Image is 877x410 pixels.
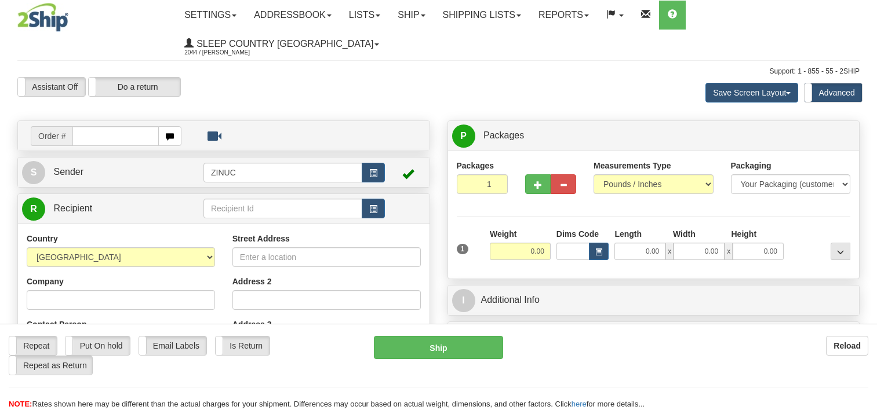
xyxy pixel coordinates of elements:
label: Height [732,228,757,240]
span: Order # [31,126,72,146]
a: P Packages [452,124,856,148]
span: P [452,125,475,148]
label: Is Return [216,336,270,355]
span: 2044 / [PERSON_NAME] [184,47,271,58]
span: Sender [53,167,83,177]
label: Country [27,233,58,244]
a: R Recipient [22,197,183,221]
iframe: chat widget [850,146,876,264]
img: logo2044.jpg [17,3,68,32]
a: S Sender [22,160,203,184]
a: Reports [530,1,598,30]
label: Weight [490,228,516,240]
input: Sender Id [203,163,362,182]
a: Settings [176,1,245,30]
span: R [22,197,45,221]
span: NOTE: [9,400,32,408]
span: Packages [483,130,524,140]
div: Support: 1 - 855 - 55 - 2SHIP [17,67,860,76]
label: Width [673,228,696,240]
label: Repeat [9,336,57,355]
span: Sleep Country [GEOGRAPHIC_DATA] [194,39,373,49]
button: Ship [374,336,503,359]
a: IAdditional Info [452,288,856,312]
a: Ship [389,1,434,30]
label: Address 3 [232,319,272,330]
input: Enter a location [232,247,421,267]
span: x [725,243,733,260]
label: Do a return [89,78,180,96]
a: Sleep Country [GEOGRAPHIC_DATA] 2044 / [PERSON_NAME] [176,30,388,58]
label: Packages [457,160,494,171]
b: Reload [834,341,861,350]
label: Assistant Off [18,78,85,96]
span: 1 [457,244,469,254]
label: Put On hold [65,336,129,355]
label: Repeat as Return [9,356,92,375]
a: Addressbook [245,1,340,30]
span: x [665,243,674,260]
label: Measurements Type [594,160,671,171]
span: S [22,161,45,184]
a: Shipping lists [434,1,530,30]
label: Street Address [232,233,290,244]
span: I [452,289,475,312]
label: Address 2 [232,276,272,287]
a: Lists [340,1,389,30]
button: Reload [826,336,868,356]
input: Recipient Id [203,199,362,218]
label: Contact Person [27,319,86,330]
label: Dims Code [556,228,599,240]
span: Recipient [53,203,92,213]
button: Save Screen Layout [705,83,798,103]
div: ... [831,243,850,260]
label: Length [614,228,642,240]
a: here [572,400,587,408]
label: Advanced [805,83,862,102]
label: Company [27,276,64,287]
label: Packaging [731,160,772,171]
label: Email Labels [139,336,207,355]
